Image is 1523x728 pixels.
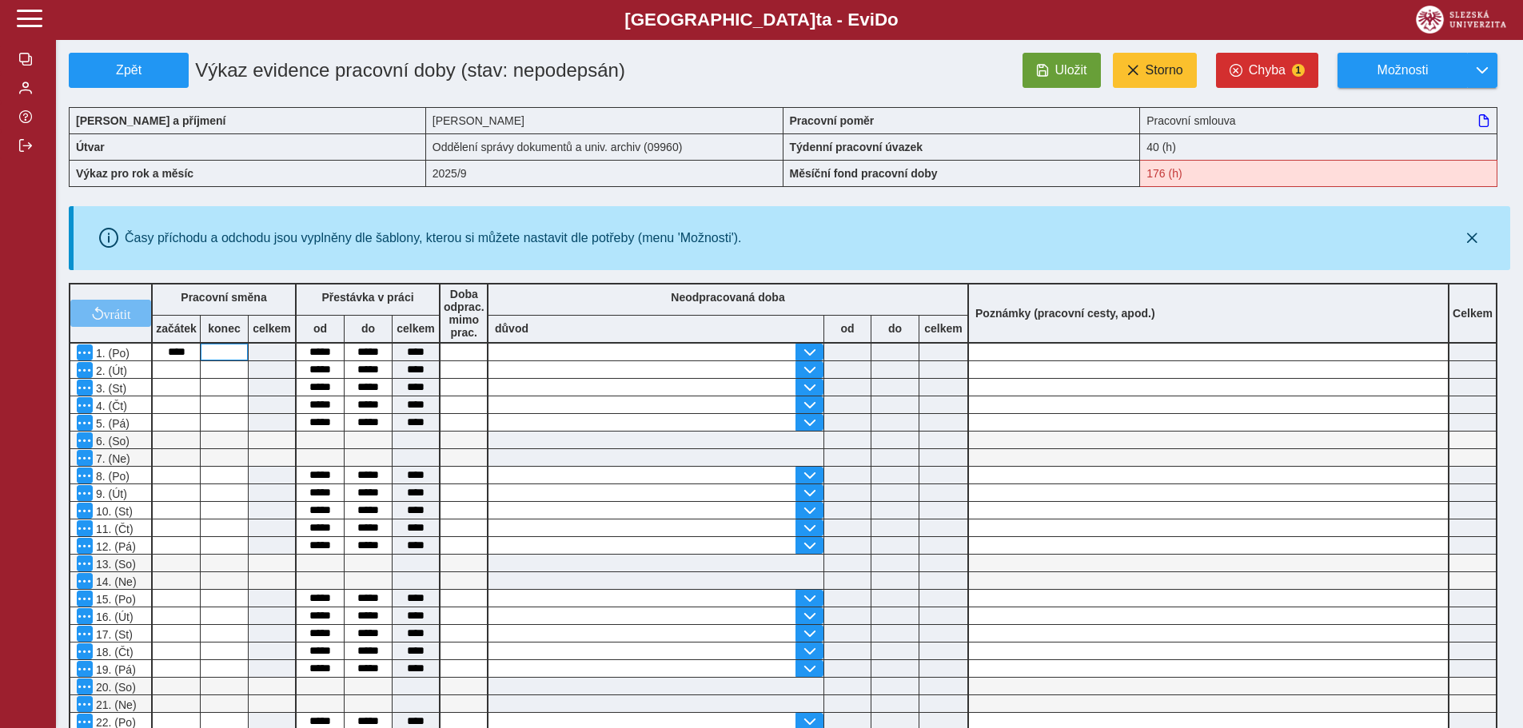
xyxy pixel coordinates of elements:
[93,382,126,395] span: 3. (St)
[93,400,127,412] span: 4. (Čt)
[426,133,783,160] div: Oddělení správy dokumentů a univ. archiv (09960)
[77,362,93,378] button: Menu
[93,505,133,518] span: 10. (St)
[871,322,919,335] b: do
[1351,63,1454,78] span: Možnosti
[77,678,93,694] button: Menu
[93,452,130,465] span: 7. (Ne)
[77,503,93,519] button: Menu
[919,322,967,335] b: celkem
[77,380,93,396] button: Menu
[875,10,887,30] span: D
[1023,53,1101,88] button: Uložit
[1055,63,1087,78] span: Uložit
[790,141,923,153] b: Týdenní pracovní úvazek
[93,470,130,483] span: 8. (Po)
[1140,160,1497,187] div: Fond pracovní doby (176 h) a součet hodin ( h) se neshodují!
[77,696,93,712] button: Menu
[77,661,93,677] button: Menu
[93,593,136,606] span: 15. (Po)
[93,364,127,377] span: 2. (Út)
[93,575,137,588] span: 14. (Ne)
[345,322,392,335] b: do
[93,611,134,623] span: 16. (Út)
[93,487,127,500] span: 9. (Út)
[249,322,295,335] b: celkem
[77,608,93,624] button: Menu
[76,141,105,153] b: Útvar
[77,591,93,607] button: Menu
[77,555,93,571] button: Menu
[1140,107,1497,133] div: Pracovní smlouva
[321,291,413,304] b: Přestávka v práci
[1140,133,1497,160] div: 40 (h)
[1416,6,1506,34] img: logo_web_su.png
[297,322,344,335] b: od
[1338,53,1467,88] button: Možnosti
[1249,63,1286,78] span: Chyba
[93,540,136,553] span: 12. (Pá)
[77,397,93,413] button: Menu
[887,10,899,30] span: o
[426,160,783,187] div: 2025/9
[426,107,783,133] div: [PERSON_NAME]
[93,435,130,448] span: 6. (So)
[153,322,200,335] b: začátek
[1113,53,1197,88] button: Storno
[495,322,528,335] b: důvod
[189,53,669,88] h1: Výkaz evidence pracovní doby (stav: nepodepsán)
[444,288,484,339] b: Doba odprac. mimo prac.
[1453,307,1493,320] b: Celkem
[76,114,225,127] b: [PERSON_NAME] a příjmení
[77,485,93,501] button: Menu
[76,63,181,78] span: Zpět
[93,663,136,676] span: 19. (Pá)
[77,520,93,536] button: Menu
[93,698,137,711] span: 21. (Ne)
[104,307,131,320] span: vrátit
[77,450,93,466] button: Menu
[93,558,136,571] span: 13. (So)
[671,291,784,304] b: Neodpracovaná doba
[1146,63,1183,78] span: Storno
[824,322,871,335] b: od
[93,347,130,360] span: 1. (Po)
[77,538,93,554] button: Menu
[790,167,938,180] b: Měsíční fond pracovní doby
[77,643,93,659] button: Menu
[48,10,1475,30] b: [GEOGRAPHIC_DATA] a - Evi
[77,573,93,589] button: Menu
[93,628,133,641] span: 17. (St)
[77,432,93,448] button: Menu
[969,307,1162,320] b: Poznámky (pracovní cesty, apod.)
[76,167,193,180] b: Výkaz pro rok a měsíc
[70,300,151,327] button: vrátit
[93,646,134,658] span: 18. (Čt)
[93,681,136,694] span: 20. (So)
[815,10,821,30] span: t
[69,53,189,88] button: Zpět
[77,344,93,360] button: Menu
[1292,64,1305,77] span: 1
[93,417,130,430] span: 5. (Pá)
[77,467,93,483] button: Menu
[393,322,439,335] b: celkem
[77,626,93,642] button: Menu
[181,291,266,304] b: Pracovní směna
[201,322,248,335] b: konec
[790,114,875,127] b: Pracovní poměr
[1216,53,1318,88] button: Chyba1
[77,415,93,431] button: Menu
[93,523,134,535] span: 11. (Čt)
[125,231,742,245] div: Časy příchodu a odchodu jsou vyplněny dle šablony, kterou si můžete nastavit dle potřeby (menu 'M...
